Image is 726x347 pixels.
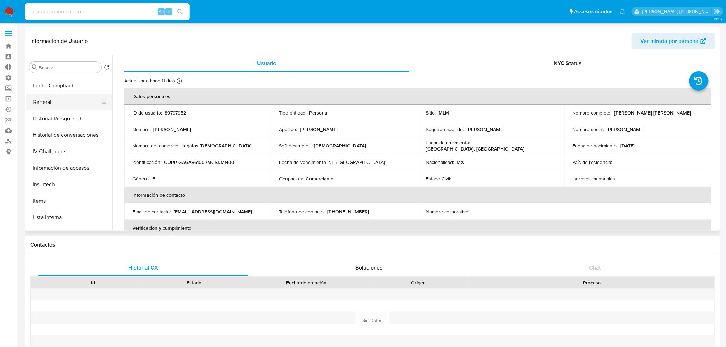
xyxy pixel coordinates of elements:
[426,208,469,215] p: Nombre corporativo :
[148,279,239,286] div: Estado
[257,59,277,67] span: Usuario
[132,159,161,165] p: Identificación :
[279,110,307,116] p: Tipo entidad :
[173,7,187,16] button: search-icon
[573,176,617,182] p: Ingresos mensuales :
[300,126,338,132] p: [PERSON_NAME]
[26,226,112,242] button: Listas Externas
[26,176,112,193] button: Insurtech
[474,279,710,286] div: Proceso
[314,143,366,149] p: [DEMOGRAPHIC_DATA]
[26,143,112,160] button: IV Challenges
[279,143,312,149] p: Soft descriptor :
[356,264,383,272] span: Soluciones
[454,176,455,182] p: -
[279,208,325,215] p: Teléfono de contacto :
[714,8,721,15] a: Salir
[104,64,109,72] button: Volver al orden por defecto
[632,33,715,49] button: Ver mirada por persona
[26,94,107,110] button: General
[124,88,711,105] th: Datos personales
[26,110,112,127] button: Historial Riesgo PLD
[132,110,162,116] p: ID de usuario :
[573,126,604,132] p: Nombre social :
[614,110,691,116] p: [PERSON_NAME] [PERSON_NAME]
[438,110,449,116] p: MLM
[132,143,179,149] p: Nombre del comercio :
[124,220,711,236] th: Verificación y cumplimiento
[641,33,699,49] span: Ver mirada por persona
[389,159,390,165] p: -
[573,143,618,149] p: Fecha de nacimiento :
[306,176,334,182] p: Comerciante
[589,264,601,272] span: Chat
[132,126,151,132] p: Nombre :
[25,7,190,16] input: Buscar usuario o caso...
[174,208,252,215] p: [EMAIL_ADDRESS][DOMAIN_NAME]
[426,176,451,182] p: Estado Civil :
[619,176,621,182] p: -
[249,279,363,286] div: Fecha de creación
[457,159,464,165] p: MX
[26,193,112,209] button: Items
[26,160,112,176] button: Información de accesos
[168,8,170,15] span: s
[132,208,171,215] p: Email de contacto :
[47,279,139,286] div: Id
[472,208,473,215] p: -
[642,8,712,15] p: daniela.lagunesrodriguez@mercadolibre.com.mx
[607,126,645,132] p: [PERSON_NAME]
[39,64,98,71] input: Buscar
[426,146,524,152] p: [GEOGRAPHIC_DATA], [GEOGRAPHIC_DATA]
[132,176,150,182] p: Género :
[426,126,464,132] p: Segundo apellido :
[554,59,582,67] span: KYC Status
[620,9,625,14] a: Notificaciones
[165,110,186,116] p: 89797952
[30,241,715,248] h1: Contactos
[124,77,175,84] p: Actualizado hace 11 días
[128,264,158,272] span: Historial CX
[30,38,88,45] h1: Información de Usuario
[159,8,164,15] span: Alt
[26,77,112,94] button: Fecha Compliant
[573,159,612,165] p: País de residencia :
[621,143,635,149] p: [DATE]
[467,126,504,132] p: [PERSON_NAME]
[309,110,328,116] p: Persona
[26,209,112,226] button: Lista Interna
[152,176,155,182] p: F
[182,143,252,149] p: regalos [DEMOGRAPHIC_DATA]
[373,279,464,286] div: Origen
[124,187,711,203] th: Información de contacto
[573,110,612,116] p: Nombre completo :
[279,159,386,165] p: Fecha de vencimiento INE / [GEOGRAPHIC_DATA] :
[426,110,436,116] p: Sitio :
[615,159,617,165] p: -
[26,127,112,143] button: Historial de conversaciones
[279,126,297,132] p: Apellido :
[328,208,370,215] p: [PHONE_NUMBER]
[426,159,454,165] p: Nacionalidad :
[426,140,470,146] p: Lugar de nacimiento :
[32,64,37,70] button: Buscar
[279,176,303,182] p: Ocupación :
[574,8,613,15] span: Accesos rápidos
[153,126,191,132] p: [PERSON_NAME]
[164,159,234,165] p: CURP GAGA861007MCSRMN00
